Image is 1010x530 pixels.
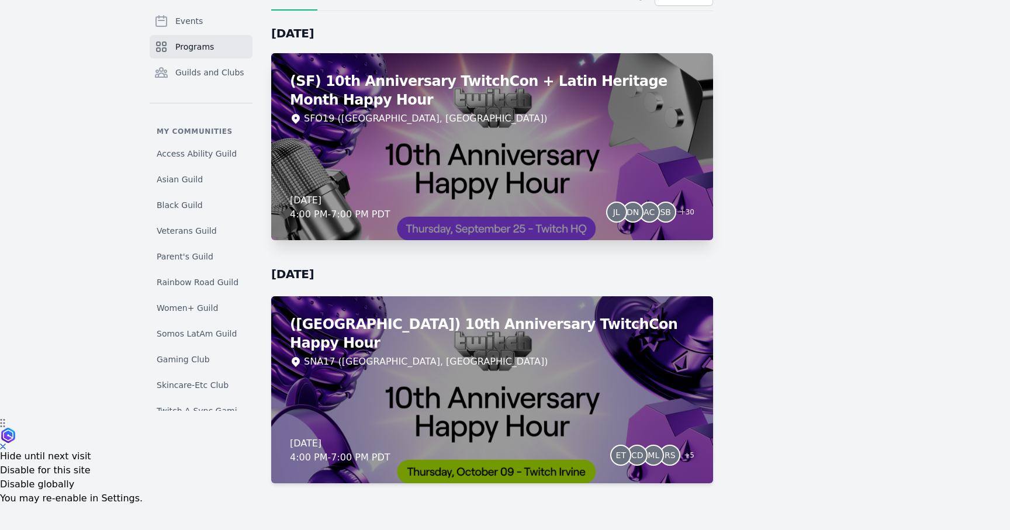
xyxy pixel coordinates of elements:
span: Programs [175,41,214,53]
a: Rainbow Road Guild [150,272,252,293]
span: Asian Guild [157,174,203,185]
span: RS [665,451,676,459]
a: Women+ Guild [150,297,252,318]
span: ET [616,451,626,459]
span: AC [644,208,655,216]
span: Twitch A-Sync Gaming (TAG) Club [157,405,245,417]
a: Events [150,9,252,33]
a: Black Guild [150,195,252,216]
span: Parent's Guild [157,251,213,262]
a: Veterans Guild [150,220,252,241]
a: Guilds and Clubs [150,61,252,84]
h2: [DATE] [271,25,713,41]
a: Somos LatAm Guild [150,323,252,344]
span: Rainbow Road Guild [157,276,238,288]
div: SFO19 ([GEOGRAPHIC_DATA], [GEOGRAPHIC_DATA]) [304,112,547,126]
div: [DATE] 4:00 PM - 7:00 PM PDT [290,437,390,465]
span: ML [648,451,659,459]
span: Women+ Guild [157,302,218,314]
span: Access Ability Guild [157,148,237,160]
span: JL [613,208,620,216]
span: Gaming Club [157,354,210,365]
a: (SF) 10th Anniversary TwitchCon + Latin Heritage Month Happy HourSFO19 ([GEOGRAPHIC_DATA], [GEOGR... [271,53,713,240]
span: + 30 [673,205,694,221]
a: Twitch A-Sync Gaming (TAG) Club [150,400,252,421]
span: Veterans Guild [157,225,217,237]
span: DN [627,208,639,216]
a: Access Ability Guild [150,143,252,164]
div: SNA17 ([GEOGRAPHIC_DATA], [GEOGRAPHIC_DATA]) [304,355,548,369]
span: SB [660,208,671,216]
span: Events [175,15,203,27]
span: Guilds and Clubs [175,67,244,78]
p: My communities [150,127,252,136]
div: [DATE] 4:00 PM - 7:00 PM PDT [290,193,390,221]
h2: ([GEOGRAPHIC_DATA]) 10th Anniversary TwitchCon Happy Hour [290,315,694,352]
a: Parent's Guild [150,246,252,267]
span: Skincare-Etc Club [157,379,229,391]
span: Somos LatAm Guild [157,328,237,340]
span: + 5 [677,448,694,465]
a: Skincare-Etc Club [150,375,252,396]
nav: Sidebar [150,9,252,411]
span: CD [631,451,644,459]
a: Gaming Club [150,349,252,370]
h2: [DATE] [271,266,713,282]
span: Black Guild [157,199,203,211]
a: Asian Guild [150,169,252,190]
a: Programs [150,35,252,58]
h2: (SF) 10th Anniversary TwitchCon + Latin Heritage Month Happy Hour [290,72,694,109]
a: ([GEOGRAPHIC_DATA]) 10th Anniversary TwitchCon Happy HourSNA17 ([GEOGRAPHIC_DATA], [GEOGRAPHIC_DA... [271,296,713,483]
